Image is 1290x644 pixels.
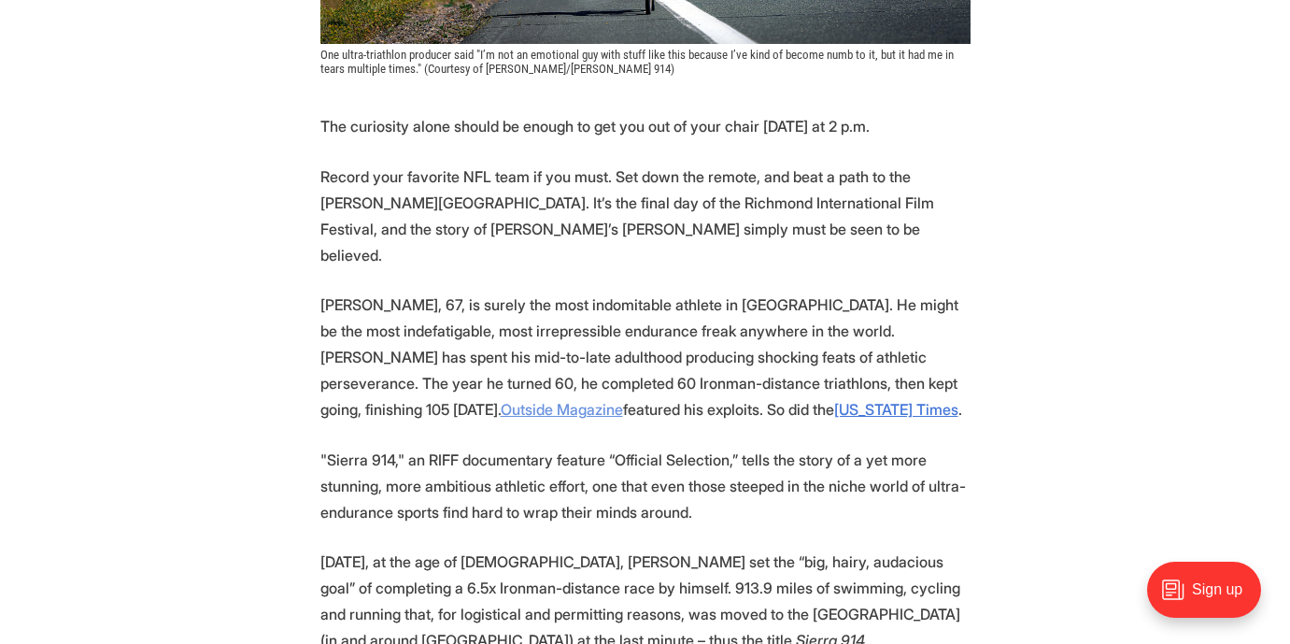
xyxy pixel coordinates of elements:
p: [PERSON_NAME], 67, is surely the most indomitable athlete in [GEOGRAPHIC_DATA]. He might be the m... [320,292,971,422]
a: Outside Magazine [501,400,623,419]
p: "Sierra 914," an RIFF documentary feature “Official Selection,” tells the story of a yet more stu... [320,447,971,525]
a: [US_STATE] Times [834,400,958,419]
iframe: portal-trigger [1131,552,1290,644]
p: Record your favorite NFL team if you must. Set down the remote, and beat a path to the [PERSON_NA... [320,164,971,268]
p: The curiosity alone should be enough to get you out of your chair [DATE] at 2 p.m. [320,113,971,139]
span: One ultra-triathlon producer said "I’m not an emotional guy with stuff like this because I’ve kin... [320,48,957,76]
